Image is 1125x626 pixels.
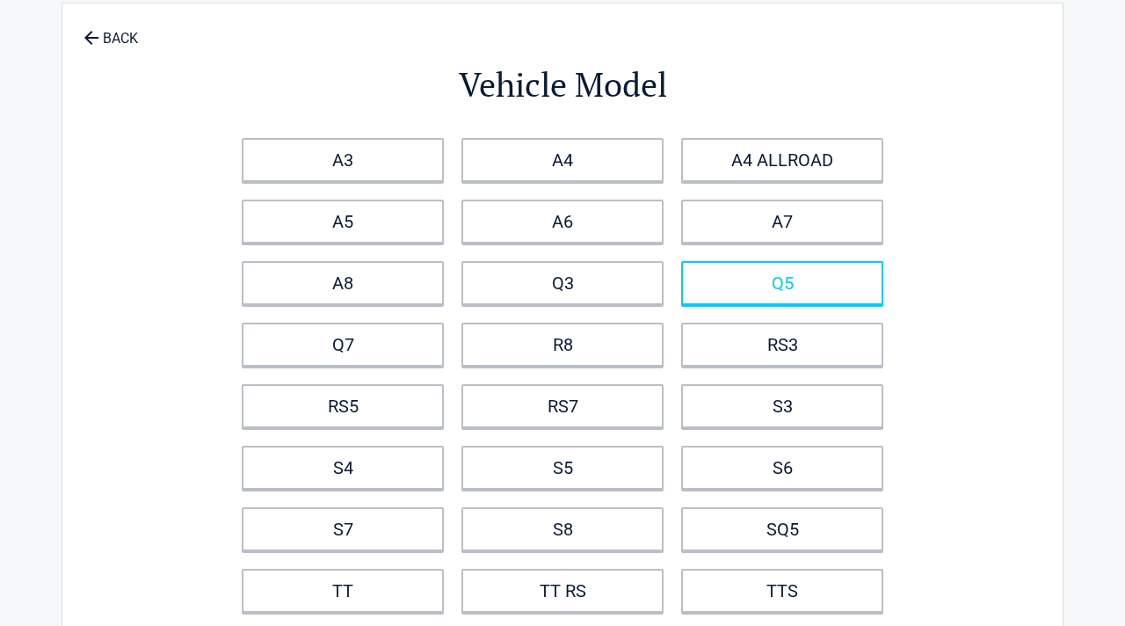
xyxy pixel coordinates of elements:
h2: Vehicle Model [159,62,966,107]
a: S8 [461,507,664,551]
a: Q5 [681,261,883,305]
a: Q3 [461,261,664,305]
a: A5 [242,200,444,244]
a: TTS [681,569,883,613]
a: S4 [242,446,444,490]
a: A4 ALLROAD [681,138,883,182]
a: TT RS [461,569,664,613]
a: R8 [461,323,664,367]
a: S5 [461,446,664,490]
a: RS5 [242,384,444,428]
a: A7 [681,200,883,244]
a: Q7 [242,323,444,367]
a: RS7 [461,384,664,428]
a: A4 [461,138,664,182]
a: RS3 [681,323,883,367]
a: BACK [80,15,142,46]
a: A8 [242,261,444,305]
a: S7 [242,507,444,551]
a: A6 [461,200,664,244]
a: SQ5 [681,507,883,551]
a: S6 [681,446,883,490]
a: A3 [242,138,444,182]
a: S3 [681,384,883,428]
a: TT [242,569,444,613]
